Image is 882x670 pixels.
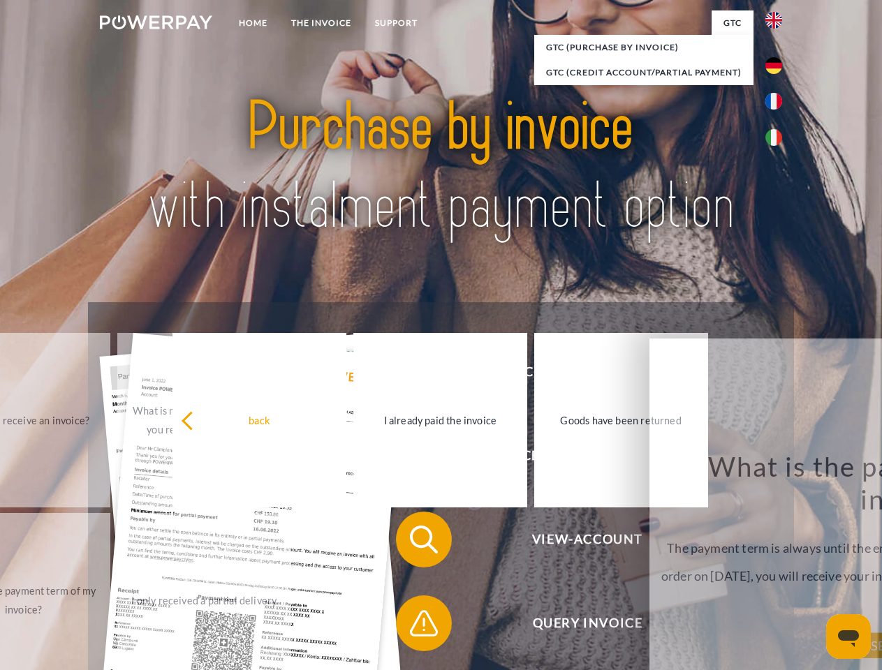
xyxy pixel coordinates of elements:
[765,12,782,29] img: en
[100,15,212,29] img: logo-powerpay-white.svg
[406,522,441,557] img: qb_search.svg
[826,614,871,659] iframe: Button to launch messaging window
[396,595,759,651] button: Query Invoice
[126,590,283,609] div: I only received a partial delivery
[765,57,782,74] img: de
[712,10,754,36] a: GTC
[765,93,782,110] img: fr
[126,401,283,439] div: What is my current balance, did you receive my payment?
[534,60,754,85] a: GTC (Credit account/partial payment)
[416,595,758,651] span: Query Invoice
[279,10,363,36] a: THE INVOICE
[181,410,338,429] div: back
[765,129,782,146] img: it
[362,410,519,429] div: I already paid the invoice
[133,67,749,267] img: title-powerpay_en.svg
[227,10,279,36] a: Home
[406,606,441,641] img: qb_warning.svg
[396,512,759,567] button: View-Account
[416,512,758,567] span: View-Account
[363,10,429,36] a: Support
[117,333,291,507] a: What is my current balance, did you receive my payment?
[543,410,700,429] div: Goods have been returned
[534,35,754,60] a: GTC (Purchase by invoice)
